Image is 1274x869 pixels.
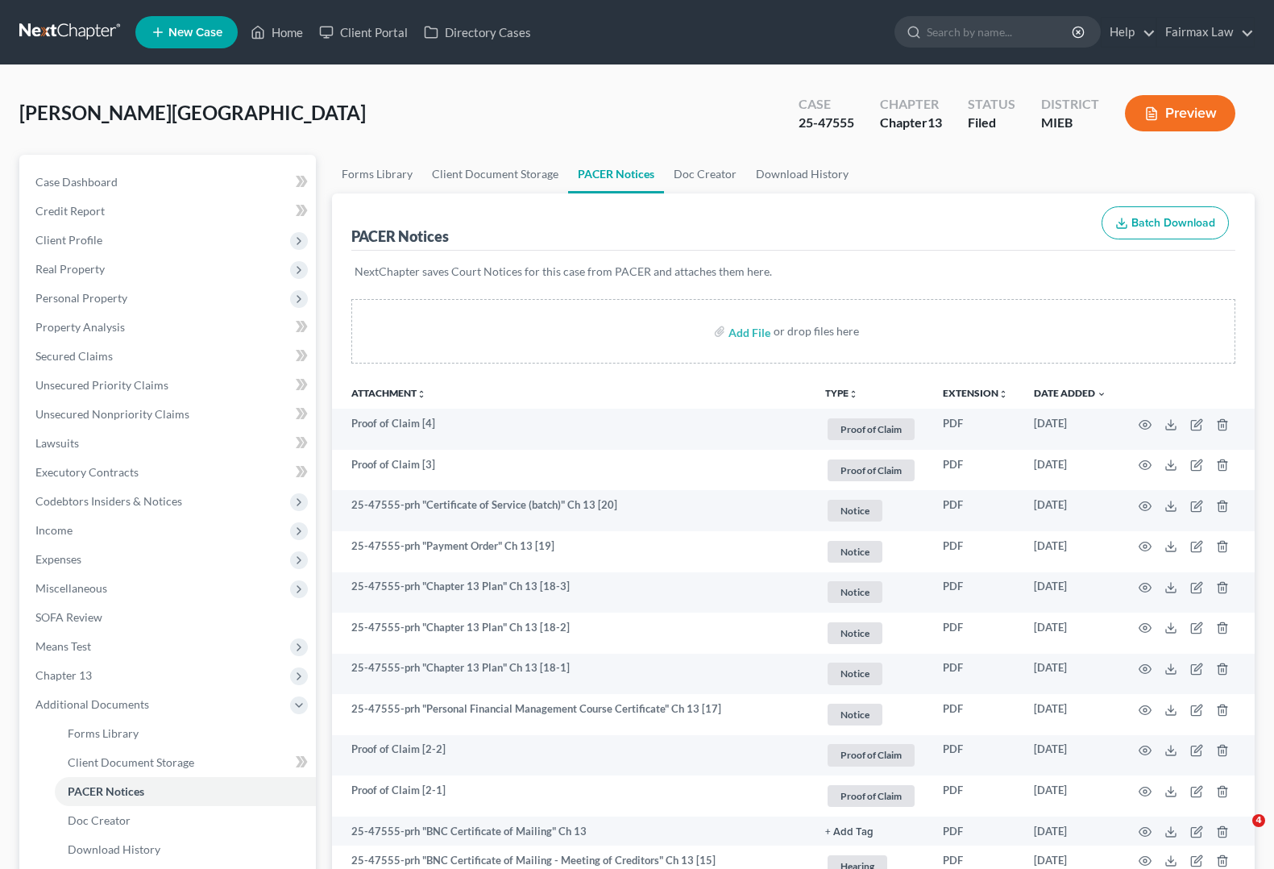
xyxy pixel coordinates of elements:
td: 25-47555-prh "Payment Order" Ch 13 [19] [332,531,812,572]
td: Proof of Claim [4] [332,409,812,450]
span: New Case [168,27,222,39]
td: [DATE] [1021,450,1119,491]
td: PDF [930,613,1021,654]
td: PDF [930,817,1021,846]
p: NextChapter saves Court Notices for this case from PACER and attaches them here. [355,264,1232,280]
button: + Add Tag [825,827,874,838]
span: Proof of Claim [828,418,915,440]
a: Client Document Storage [55,748,316,777]
a: Date Added expand_more [1034,387,1106,399]
a: Proof of Claim [825,457,917,484]
td: 25-47555-prh "Chapter 13 Plan" Ch 13 [18-2] [332,613,812,654]
span: Proof of Claim [828,785,915,807]
span: Chapter 13 [35,668,92,682]
a: Download History [746,155,858,193]
td: PDF [930,531,1021,572]
div: PACER Notices [351,227,449,246]
a: Notice [825,701,917,728]
span: Case Dashboard [35,175,118,189]
span: Notice [828,541,882,563]
td: [DATE] [1021,775,1119,817]
button: Batch Download [1102,206,1229,240]
td: Proof of Claim [2-2] [332,735,812,776]
span: Secured Claims [35,349,113,363]
div: Status [968,95,1015,114]
span: Client Profile [35,233,102,247]
td: PDF [930,694,1021,735]
span: 13 [927,114,942,130]
span: Batch Download [1131,216,1215,230]
span: [PERSON_NAME][GEOGRAPHIC_DATA] [19,101,366,124]
span: Lawsuits [35,436,79,450]
span: Codebtors Insiders & Notices [35,494,182,508]
div: Filed [968,114,1015,132]
a: Unsecured Nonpriority Claims [23,400,316,429]
td: 25-47555-prh "Certificate of Service (batch)" Ch 13 [20] [332,490,812,531]
i: expand_more [1097,389,1106,399]
td: PDF [930,409,1021,450]
a: Credit Report [23,197,316,226]
span: Property Analysis [35,320,125,334]
i: unfold_more [998,389,1008,399]
a: PACER Notices [568,155,664,193]
a: SOFA Review [23,603,316,632]
td: 25-47555-prh "Personal Financial Management Course Certificate" Ch 13 [17] [332,694,812,735]
a: Executory Contracts [23,458,316,487]
a: Doc Creator [55,806,316,835]
span: PACER Notices [68,784,144,798]
a: Notice [825,497,917,524]
span: Notice [828,704,882,726]
td: Proof of Claim [3] [332,450,812,491]
span: Download History [68,842,160,856]
a: Proof of Claim [825,783,917,809]
a: Proof of Claim [825,742,917,768]
a: Notice [825,538,917,565]
td: PDF [930,450,1021,491]
span: Personal Property [35,291,127,305]
td: [DATE] [1021,694,1119,735]
span: Unsecured Nonpriority Claims [35,407,189,421]
i: unfold_more [849,389,858,399]
td: [DATE] [1021,490,1119,531]
a: Property Analysis [23,313,316,342]
a: Lawsuits [23,429,316,458]
a: PACER Notices [55,777,316,806]
td: [DATE] [1021,654,1119,695]
td: [DATE] [1021,572,1119,613]
div: Chapter [880,95,942,114]
td: PDF [930,775,1021,817]
i: unfold_more [417,389,426,399]
td: [DATE] [1021,409,1119,450]
a: Doc Creator [664,155,746,193]
span: Expenses [35,552,81,566]
a: Attachmentunfold_more [351,387,426,399]
td: PDF [930,735,1021,776]
span: SOFA Review [35,610,102,624]
div: 25-47555 [799,114,854,132]
a: Directory Cases [416,18,539,47]
span: Real Property [35,262,105,276]
td: PDF [930,572,1021,613]
td: PDF [930,490,1021,531]
a: Proof of Claim [825,416,917,443]
div: or drop files here [774,323,859,339]
span: Notice [828,663,882,684]
span: Doc Creator [68,813,131,827]
a: Unsecured Priority Claims [23,371,316,400]
span: Notice [828,581,882,603]
span: Forms Library [68,726,139,740]
span: Executory Contracts [35,465,139,479]
iframe: Intercom live chat [1219,814,1258,853]
a: Secured Claims [23,342,316,371]
a: Extensionunfold_more [943,387,1008,399]
span: Income [35,523,73,537]
a: Forms Library [332,155,422,193]
td: 25-47555-prh "Chapter 13 Plan" Ch 13 [18-3] [332,572,812,613]
span: Additional Documents [35,697,149,711]
span: Credit Report [35,204,105,218]
a: Forms Library [55,719,316,748]
td: [DATE] [1021,613,1119,654]
td: PDF [930,654,1021,695]
div: District [1041,95,1099,114]
td: 25-47555-prh "Chapter 13 Plan" Ch 13 [18-1] [332,654,812,695]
